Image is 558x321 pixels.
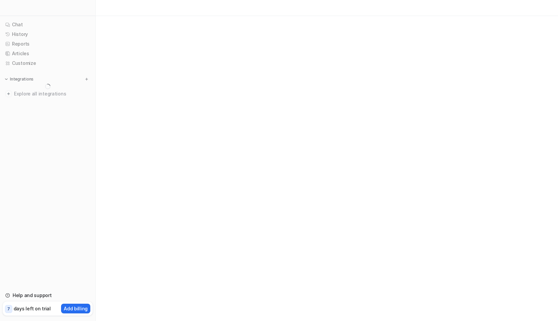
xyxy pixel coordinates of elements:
a: Reports [3,39,93,49]
a: Chat [3,20,93,29]
button: Integrations [3,76,36,82]
a: Customize [3,59,93,68]
p: days left on trial [14,305,51,312]
p: Add billing [64,305,88,312]
img: menu_add.svg [84,77,89,81]
a: Explore all integrations [3,89,93,98]
button: Add billing [61,304,90,313]
a: Help and support [3,291,93,300]
span: Explore all integrations [14,88,90,99]
p: Integrations [10,77,34,82]
img: expand menu [4,77,9,81]
p: 7 [7,306,10,312]
a: Articles [3,49,93,58]
img: explore all integrations [5,90,12,97]
a: History [3,30,93,39]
